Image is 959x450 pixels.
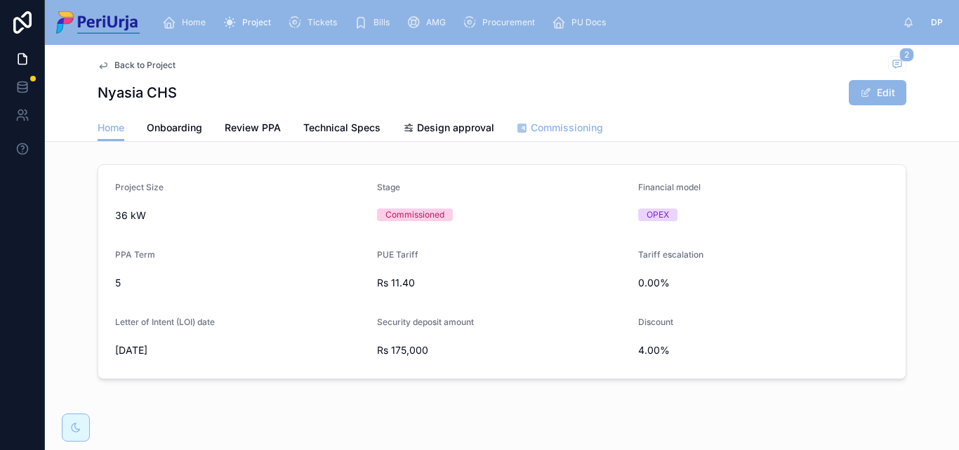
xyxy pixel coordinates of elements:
span: Stage [377,182,400,192]
span: 4.00% [638,343,889,357]
span: Bills [373,17,390,28]
span: Procurement [482,17,535,28]
span: PU Docs [571,17,606,28]
div: Commissioned [385,209,444,221]
span: Financial model [638,182,701,192]
a: Review PPA [225,115,281,143]
a: Technical Specs [303,115,381,143]
div: OPEX [647,209,669,221]
a: Home [98,115,124,142]
span: Project [242,17,271,28]
span: Home [182,17,206,28]
span: Rs 175,000 [377,343,628,357]
span: 36 kW [115,209,366,223]
a: Design approval [403,115,494,143]
span: 5 [115,276,366,290]
span: Review PPA [225,121,281,135]
span: Home [98,121,124,135]
a: Project [218,10,281,35]
span: [DATE] [115,343,366,357]
a: Bills [350,10,399,35]
span: Letter of Intent (LOI) date [115,317,215,327]
span: Security deposit amount [377,317,474,327]
span: Technical Specs [303,121,381,135]
a: PU Docs [548,10,616,35]
span: Project Size [115,182,164,192]
button: 2 [888,56,906,74]
div: scrollable content [151,7,903,38]
span: Discount [638,317,673,327]
span: Design approval [417,121,494,135]
button: Edit [849,80,906,105]
a: Commissioning [517,115,603,143]
a: Home [158,10,216,35]
span: DP [931,17,943,28]
h1: Nyasia CHS [98,83,177,102]
img: App logo [56,11,140,34]
a: Procurement [458,10,545,35]
span: Onboarding [147,121,202,135]
span: Back to Project [114,60,176,71]
a: AMG [402,10,456,35]
a: Back to Project [98,60,176,71]
span: AMG [426,17,446,28]
span: Commissioning [531,121,603,135]
span: Tariff escalation [638,249,703,260]
span: PUE Tariff [377,249,418,260]
a: Tickets [284,10,347,35]
span: PPA Term [115,249,155,260]
a: Onboarding [147,115,202,143]
span: 2 [899,48,914,62]
span: 0.00% [638,276,889,290]
span: Tickets [307,17,337,28]
span: Rs 11.40 [377,276,628,290]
